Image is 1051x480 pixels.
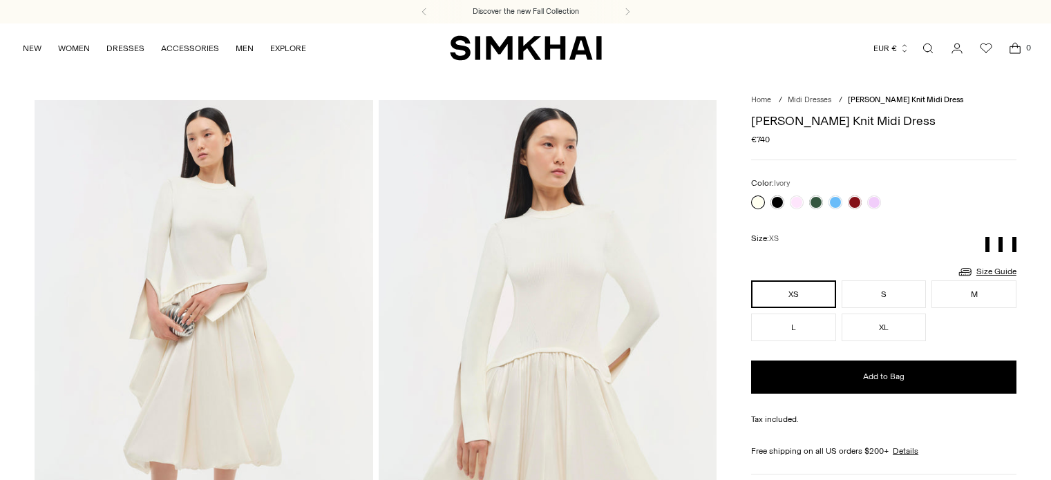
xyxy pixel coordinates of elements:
[842,314,927,341] button: XL
[769,234,779,243] span: XS
[839,95,842,106] div: /
[236,33,254,64] a: MEN
[473,6,579,17] a: Discover the new Fall Collection
[751,95,771,104] a: Home
[914,35,942,62] a: Open search modal
[943,35,971,62] a: Go to the account page
[751,280,836,308] button: XS
[788,95,831,104] a: Midi Dresses
[751,361,1016,394] button: Add to Bag
[751,115,1016,127] h1: [PERSON_NAME] Knit Midi Dress
[1001,35,1029,62] a: Open cart modal
[931,280,1016,308] button: M
[58,33,90,64] a: WOMEN
[450,35,602,61] a: SIMKHAI
[893,445,918,457] a: Details
[751,133,770,146] span: €740
[23,33,41,64] a: NEW
[972,35,1000,62] a: Wishlist
[161,33,219,64] a: ACCESSORIES
[751,413,1016,425] div: Tax included.
[751,177,790,190] label: Color:
[751,445,1016,457] div: Free shipping on all US orders $200+
[863,371,905,383] span: Add to Bag
[779,95,782,106] div: /
[873,33,909,64] button: EUR €
[774,179,790,188] span: Ivory
[751,314,836,341] button: L
[1022,41,1034,54] span: 0
[842,280,927,308] button: S
[106,33,144,64] a: DRESSES
[751,232,779,245] label: Size:
[957,263,1016,280] a: Size Guide
[848,95,963,104] span: [PERSON_NAME] Knit Midi Dress
[751,95,1016,106] nav: breadcrumbs
[270,33,306,64] a: EXPLORE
